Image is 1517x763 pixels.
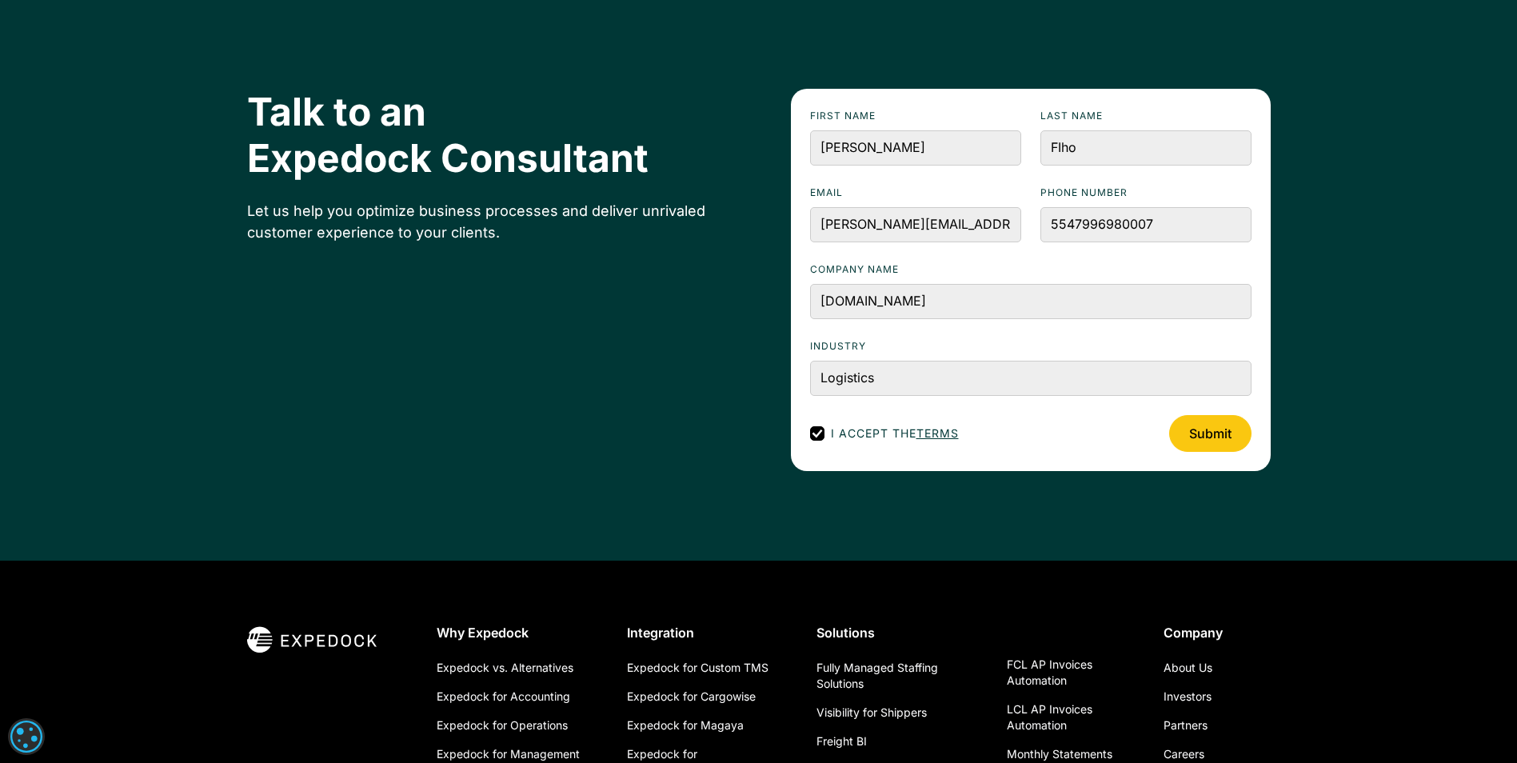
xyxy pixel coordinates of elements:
a: Fully Managed Staffing Solutions [816,653,981,698]
input: Enter Phone Number [1040,207,1252,242]
div: Company [1164,625,1271,641]
a: LCL AP Invoices Automation [1007,695,1138,740]
input: John [810,130,1021,166]
a: Expedock for Cargowise [627,682,756,711]
label: Last name [1040,108,1252,124]
iframe: Chat Widget [1251,590,1517,763]
a: Expedock vs. Alternatives [437,653,573,682]
div: Integration [627,625,792,641]
a: Expedock for Operations [437,711,568,740]
label: Email [810,185,1021,201]
div: Widget de chat [1251,590,1517,763]
a: Partners [1164,711,1208,740]
label: Industry [810,338,1252,354]
input: Your Company Name [810,284,1252,319]
a: FCL AP Invoices Automation [1007,650,1138,695]
input: Submit [1169,415,1252,452]
input: email@domain.com [810,207,1021,242]
span: I accept the [831,425,959,441]
div: Solutions [816,625,981,641]
h2: Talk to an [247,89,727,181]
span: Expedock Consultant [247,135,649,182]
a: Expedock for Custom TMS [627,653,768,682]
label: Company name [810,262,1252,278]
a: About Us [1164,653,1212,682]
a: Freight BI [816,727,867,756]
div: Why Expedock [437,625,601,641]
a: Investors [1164,682,1212,711]
input: Smith [1040,130,1252,166]
a: Expedock for Accounting [437,682,570,711]
a: Expedock for Magaya [627,711,744,740]
label: Phone numbeR [1040,185,1252,201]
form: Footer Contact Form [791,89,1271,471]
a: Visibility for Shippers [816,698,927,727]
div: Let us help you optimize business processes and deliver unrivaled customer experience to your cli... [247,200,727,243]
a: terms [916,426,959,440]
label: First name [810,108,1021,124]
